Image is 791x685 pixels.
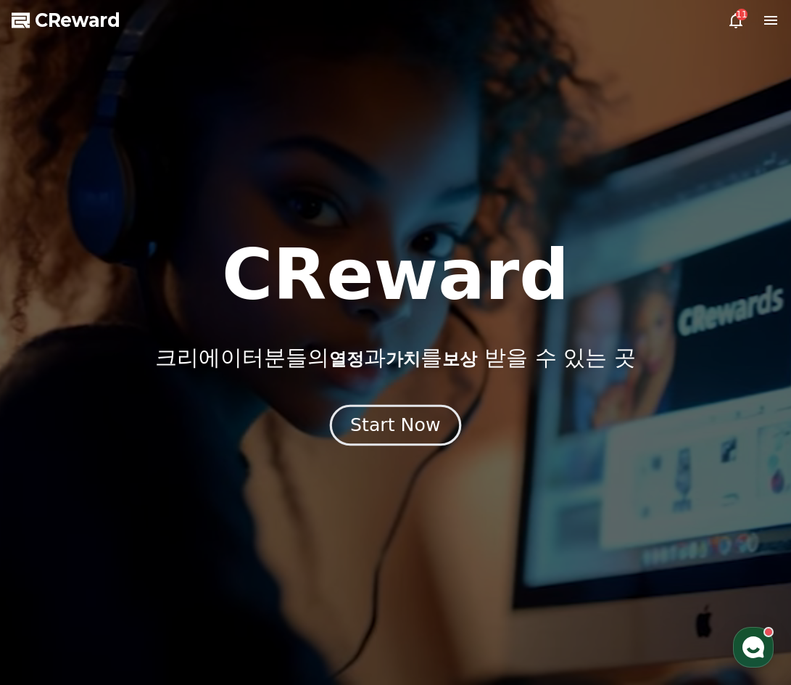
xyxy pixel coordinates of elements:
[736,9,747,20] div: 11
[187,460,278,496] a: 설정
[155,345,635,371] p: 크리에이터분들의 과 를 받을 수 있는 곳
[46,482,54,493] span: 홈
[386,349,421,369] span: 가치
[333,420,458,434] a: Start Now
[222,240,569,310] h1: CReward
[727,12,745,29] a: 11
[350,413,440,438] div: Start Now
[133,483,150,494] span: 대화
[224,482,241,493] span: 설정
[12,9,120,32] a: CReward
[329,349,364,369] span: 열정
[442,349,477,369] span: 보상
[35,9,120,32] span: CReward
[96,460,187,496] a: 대화
[4,460,96,496] a: 홈
[330,405,461,446] button: Start Now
